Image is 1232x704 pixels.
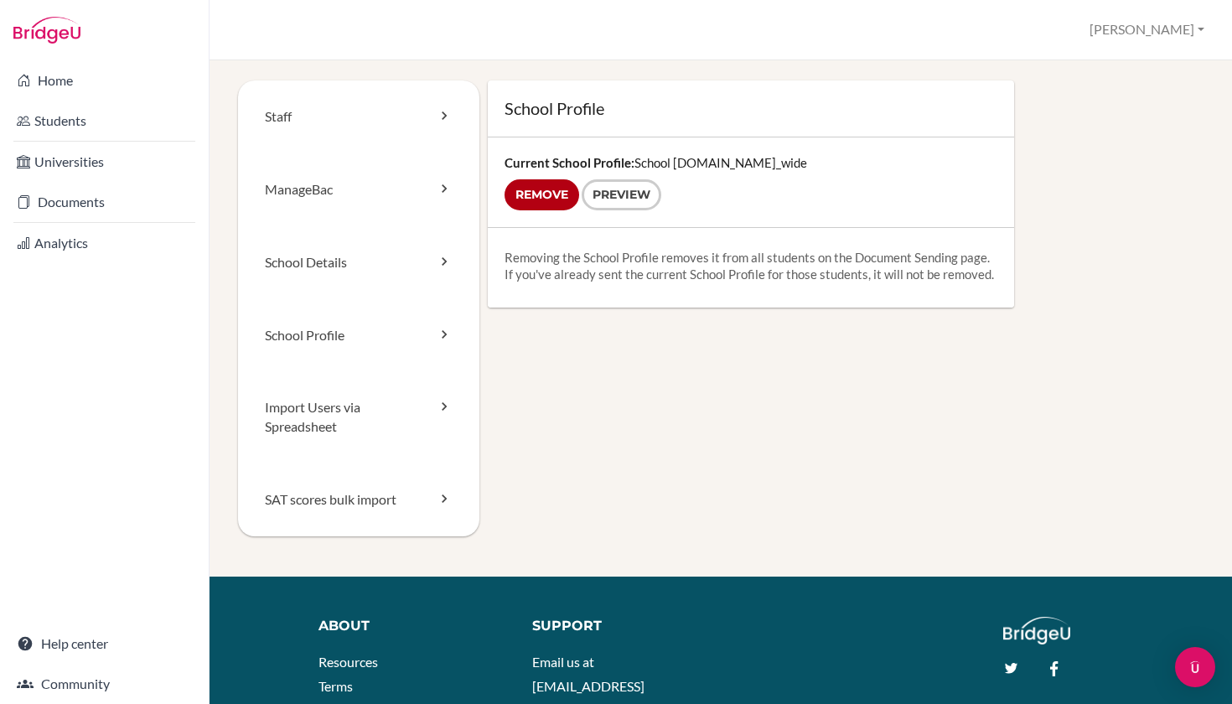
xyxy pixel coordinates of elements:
[1175,647,1215,687] div: Open Intercom Messenger
[238,226,479,299] a: School Details
[13,17,80,44] img: Bridge-U
[3,64,205,97] a: Home
[488,137,1014,227] div: School [DOMAIN_NAME]_wide
[318,654,378,670] a: Resources
[505,249,997,282] p: Removing the School Profile removes it from all students on the Document Sending page. If you've ...
[318,678,353,694] a: Terms
[3,104,205,137] a: Students
[238,463,479,536] a: SAT scores bulk import
[238,299,479,372] a: School Profile
[3,667,205,701] a: Community
[3,185,205,219] a: Documents
[238,371,479,463] a: Import Users via Spreadsheet
[3,226,205,260] a: Analytics
[505,97,997,120] h1: School Profile
[238,153,479,226] a: ManageBac
[505,179,579,210] input: Remove
[1003,617,1071,644] img: logo_white@2x-f4f0deed5e89b7ecb1c2cc34c3e3d731f90f0f143d5ea2071677605dd97b5244.png
[505,155,634,170] strong: Current School Profile:
[238,80,479,153] a: Staff
[3,145,205,179] a: Universities
[318,617,507,636] div: About
[532,617,708,636] div: Support
[582,179,661,210] a: Preview
[1082,14,1212,45] button: [PERSON_NAME]
[3,627,205,660] a: Help center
